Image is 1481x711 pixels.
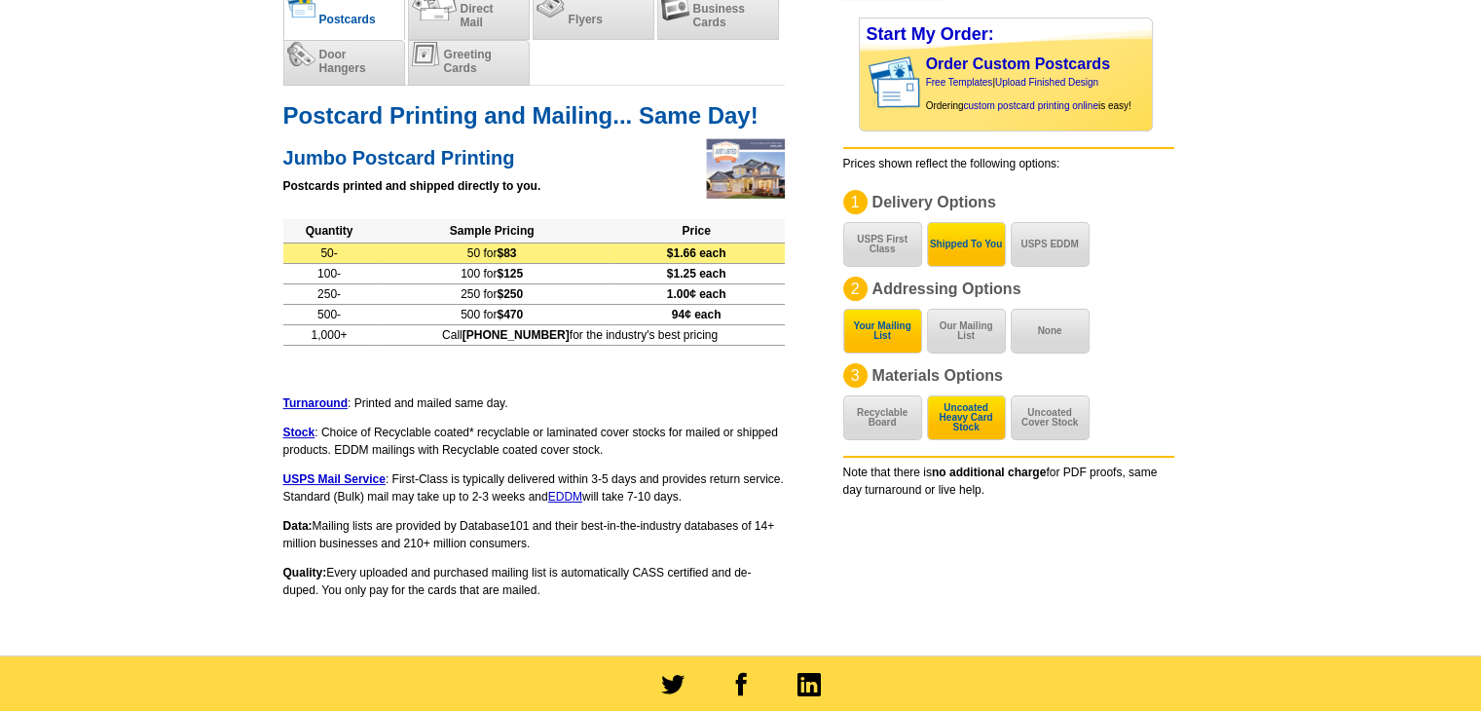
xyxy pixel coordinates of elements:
[569,13,603,26] span: Flyers
[926,77,1131,111] span: | Ordering is easy!
[283,472,386,486] a: USPS Mail Service
[843,222,922,267] button: USPS First Class
[860,51,875,115] img: background image for postcard
[497,308,523,321] span: $470
[461,2,494,29] span: Direct Mail
[283,263,376,283] td: 100-
[497,287,523,301] span: $250
[926,56,1110,72] a: Order Custom Postcards
[283,243,376,263] td: 50-
[283,426,315,439] a: Stock
[283,470,785,505] p: : First-Class is typically delivered within 3-5 days and provides return service. Standard (Bulk)...
[872,367,1003,384] span: Materials Options
[667,267,726,281] span: $1.25 each
[283,396,348,410] a: Turnaround
[283,566,327,580] b: Quality:
[609,219,785,243] th: Price
[843,395,922,440] button: Recyclable Board
[376,283,609,304] td: 250 for
[283,283,376,304] td: 250-
[963,100,1097,111] a: custom postcard printing online
[927,222,1006,267] button: Shipped To You
[667,246,726,260] span: $1.66 each
[872,281,1021,297] span: Addressing Options
[927,309,1006,354] button: Our Mailing List
[672,308,722,321] span: 94¢ each
[497,267,523,281] span: $125
[927,395,1006,440] button: Uncoated Heavy Card Stock
[376,304,609,324] td: 500 for
[843,190,868,214] div: 1
[376,243,609,263] td: 50 for
[444,48,492,75] span: Greeting Cards
[843,277,868,301] div: 2
[319,48,366,75] span: Door Hangers
[283,141,785,169] h2: Jumbo Postcard Printing
[926,77,993,88] a: Free Templates
[693,2,745,29] span: Business Cards
[843,456,1174,499] div: Note that there is for PDF proofs, same day turnaround or live help.
[932,466,1046,479] b: no additional charge
[860,19,1152,51] div: Start My Order:
[843,157,1060,170] span: Prices shown reflect the following options:
[1011,395,1090,440] button: Uncoated Cover Stock
[283,424,785,459] p: : Choice of Recyclable coated* recyclable or laminated cover stocks for mailed or shipped product...
[283,519,313,533] b: Data:
[667,287,726,301] span: 1.00¢ each
[283,517,785,552] p: Mailing lists are provided by Database101 and their best-in-the-industry databases of 14+ million...
[376,263,609,283] td: 100 for
[1011,222,1090,267] button: USPS EDDM
[283,179,541,193] strong: Postcards printed and shipped directly to you.
[497,246,516,260] span: $83
[283,324,376,345] td: 1,000+
[843,363,868,388] div: 3
[283,219,376,243] th: Quantity
[283,394,785,412] p: : Printed and mailed same day.
[319,13,376,26] span: Postcards
[412,42,440,66] img: greetingcards.png
[376,324,785,345] td: Call for the industry's best pricing
[865,51,934,115] img: post card showing stamp and address area
[548,490,582,504] a: EDDM
[283,304,376,324] td: 500-
[283,105,785,126] h1: Postcard Printing and Mailing... Same Day!
[287,42,315,66] img: doorhangers.png
[843,309,922,354] button: Your Mailing List
[376,219,609,243] th: Sample Pricing
[872,194,996,210] span: Delivery Options
[995,77,1098,88] a: Upload Finished Design
[1011,309,1090,354] button: None
[283,564,785,599] p: Every uploaded and purchased mailing list is automatically CASS certified and de-duped. You only ...
[463,328,570,342] b: [PHONE_NUMBER]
